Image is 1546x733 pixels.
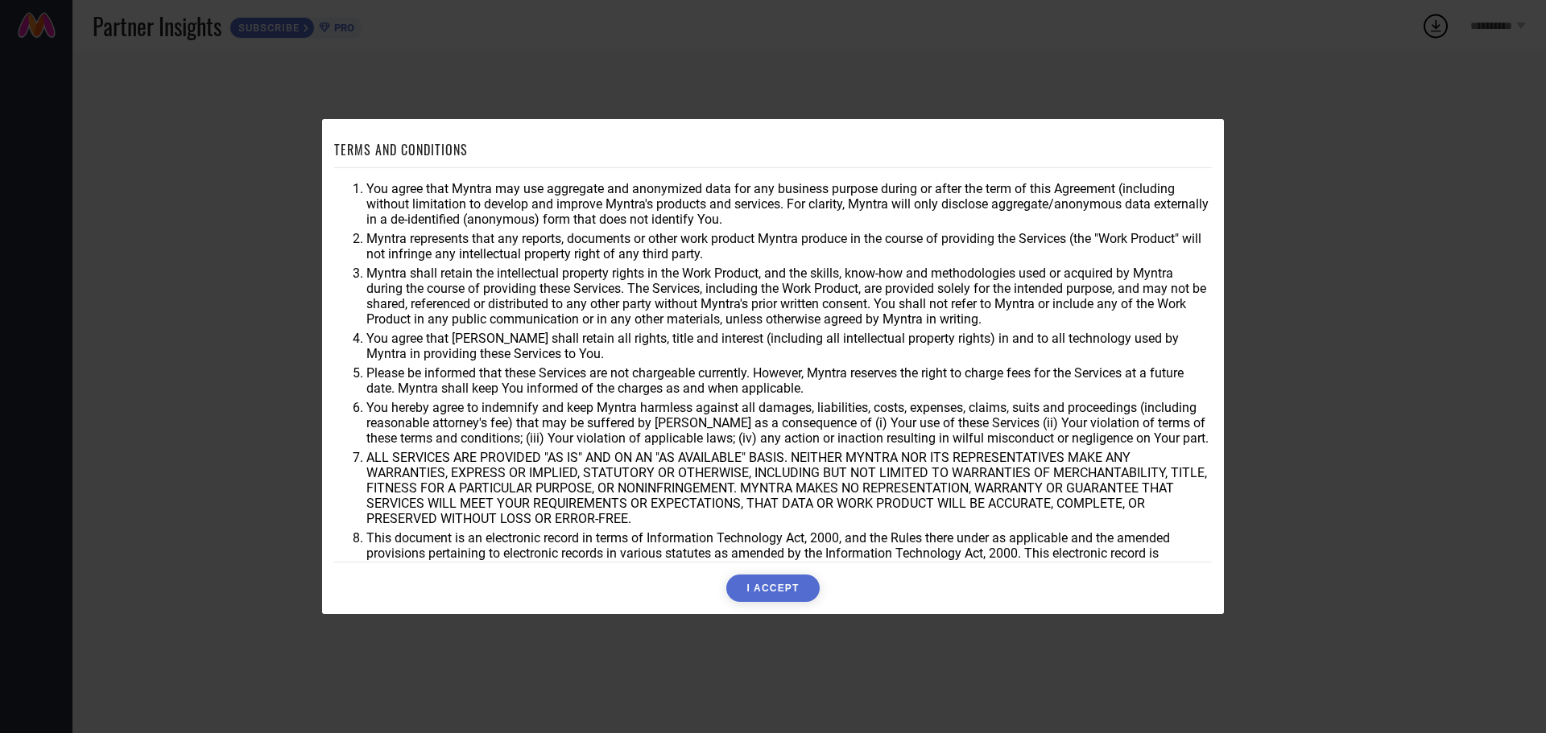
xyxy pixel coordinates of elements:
[334,140,468,159] h1: TERMS AND CONDITIONS
[366,530,1212,576] li: This document is an electronic record in terms of Information Technology Act, 2000, and the Rules...
[366,181,1212,227] li: You agree that Myntra may use aggregate and anonymized data for any business purpose during or af...
[366,331,1212,361] li: You agree that [PERSON_NAME] shall retain all rights, title and interest (including all intellect...
[366,231,1212,261] li: Myntra represents that any reports, documents or other work product Myntra produce in the course ...
[366,450,1212,526] li: ALL SERVICES ARE PROVIDED "AS IS" AND ON AN "AS AVAILABLE" BASIS. NEITHER MYNTRA NOR ITS REPRESEN...
[366,400,1212,446] li: You hereby agree to indemnify and keep Myntra harmless against all damages, liabilities, costs, e...
[726,574,819,602] button: I ACCEPT
[366,365,1212,396] li: Please be informed that these Services are not chargeable currently. However, Myntra reserves the...
[366,266,1212,327] li: Myntra shall retain the intellectual property rights in the Work Product, and the skills, know-ho...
